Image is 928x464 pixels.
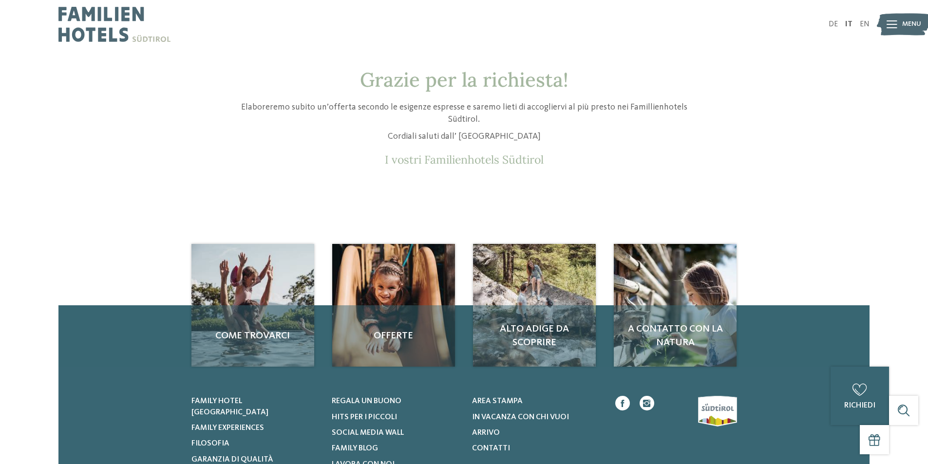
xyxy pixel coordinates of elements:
a: Social Media Wall [332,427,460,438]
a: Regala un buono [332,396,460,407]
span: Alto Adige da scoprire [483,322,586,350]
a: Richiesta Come trovarci [191,244,314,367]
span: Arrivo [472,429,500,437]
span: Area stampa [472,397,523,405]
span: Grazie per la richiesta! [360,67,568,92]
span: Garanzia di qualità [191,456,273,464]
p: Cordiali saluti dall’ [GEOGRAPHIC_DATA] [233,130,696,143]
a: DE [829,20,838,28]
a: Family hotel [GEOGRAPHIC_DATA] [191,396,320,418]
a: Contatti [472,443,600,454]
a: Richiesta Offerte [332,244,455,367]
span: Social Media Wall [332,429,404,437]
a: richiedi [831,367,889,425]
img: Richiesta [614,244,737,367]
a: Richiesta A contatto con la natura [614,244,737,367]
img: Richiesta [191,244,314,367]
a: Family experiences [191,423,320,433]
img: Richiesta [332,244,455,367]
a: Richiesta Alto Adige da scoprire [473,244,596,367]
span: Hits per i piccoli [332,413,397,421]
span: Come trovarci [201,329,304,343]
span: Contatti [472,445,510,452]
span: Family hotel [GEOGRAPHIC_DATA] [191,397,268,416]
a: Hits per i piccoli [332,412,460,423]
span: Family experiences [191,424,264,432]
a: Family Blog [332,443,460,454]
span: richiedi [844,402,875,409]
span: Family Blog [332,445,378,452]
a: EN [860,20,870,28]
a: Area stampa [472,396,600,407]
a: Arrivo [472,427,600,438]
a: In vacanza con chi vuoi [472,412,600,423]
span: Menu [902,19,921,29]
span: In vacanza con chi vuoi [472,413,569,421]
span: Regala un buono [332,397,401,405]
span: Offerte [342,329,445,343]
a: Filosofia [191,438,320,449]
span: Filosofia [191,440,229,447]
p: I vostri Familienhotels Südtirol [233,153,696,167]
span: A contatto con la natura [624,322,727,350]
img: Richiesta [473,244,596,367]
a: IT [845,20,852,28]
p: Elaboreremo subito un’offerta secondo le esigenze espresse e saremo lieti di accogliervi al più p... [233,101,696,126]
